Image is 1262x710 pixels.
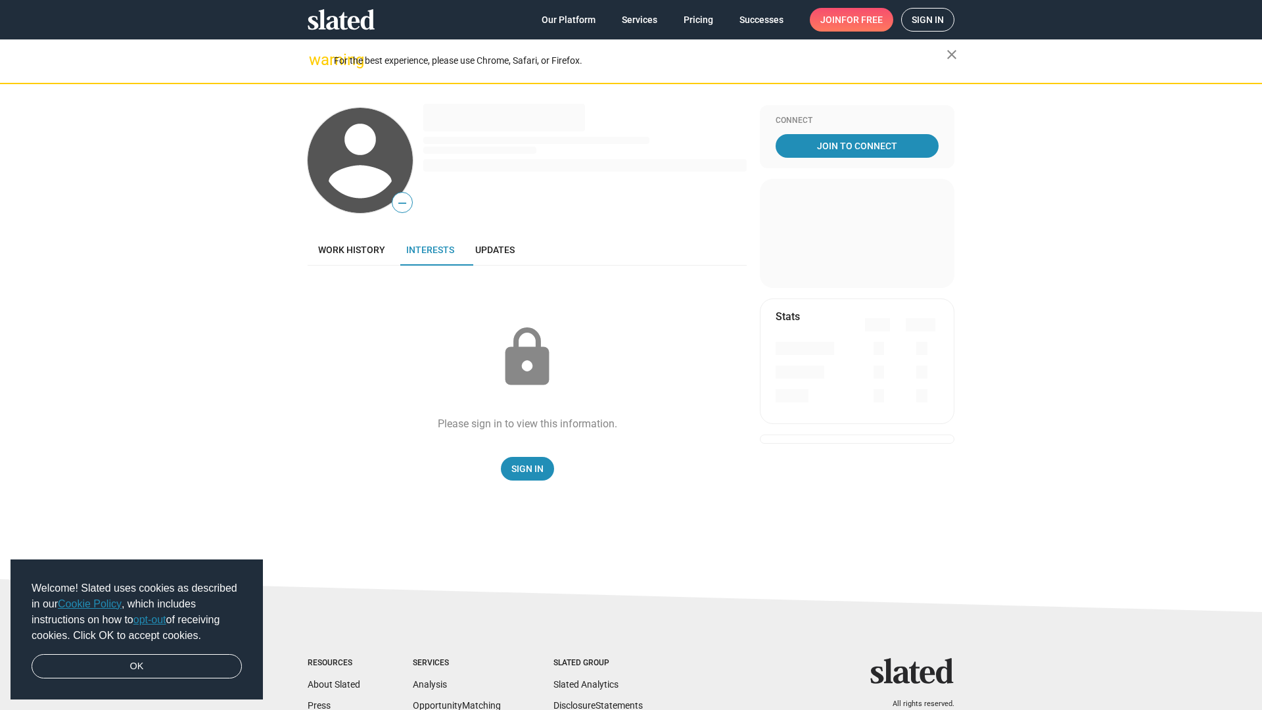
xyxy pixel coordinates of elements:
a: About Slated [308,679,360,690]
span: Interests [406,245,454,255]
span: Sign in [912,9,944,31]
div: cookieconsent [11,559,263,700]
span: Join To Connect [778,134,936,158]
a: dismiss cookie message [32,654,242,679]
div: Connect [776,116,939,126]
span: Welcome! Slated uses cookies as described in our , which includes instructions on how to of recei... [32,580,242,644]
a: Interests [396,234,465,266]
a: Sign In [501,457,554,481]
span: Join [820,8,883,32]
span: Work history [318,245,385,255]
a: Pricing [673,8,724,32]
mat-icon: lock [494,325,560,390]
a: Cookie Policy [58,598,122,609]
a: Sign in [901,8,954,32]
mat-icon: close [944,47,960,62]
span: Sign In [511,457,544,481]
a: Joinfor free [810,8,893,32]
a: Work history [308,234,396,266]
mat-icon: warning [309,52,325,68]
div: Resources [308,658,360,669]
a: Updates [465,234,525,266]
mat-card-title: Stats [776,310,800,323]
a: Our Platform [531,8,606,32]
div: Slated Group [553,658,643,669]
a: Successes [729,8,794,32]
a: Analysis [413,679,447,690]
span: Successes [739,8,783,32]
span: for free [841,8,883,32]
a: opt-out [133,614,166,625]
span: Updates [475,245,515,255]
div: Services [413,658,501,669]
div: For the best experience, please use Chrome, Safari, or Firefox. [334,52,947,70]
a: Slated Analytics [553,679,619,690]
span: Our Platform [542,8,596,32]
span: — [392,195,412,212]
div: Please sign in to view this information. [438,417,617,431]
span: Pricing [684,8,713,32]
a: Services [611,8,668,32]
a: Join To Connect [776,134,939,158]
span: Services [622,8,657,32]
